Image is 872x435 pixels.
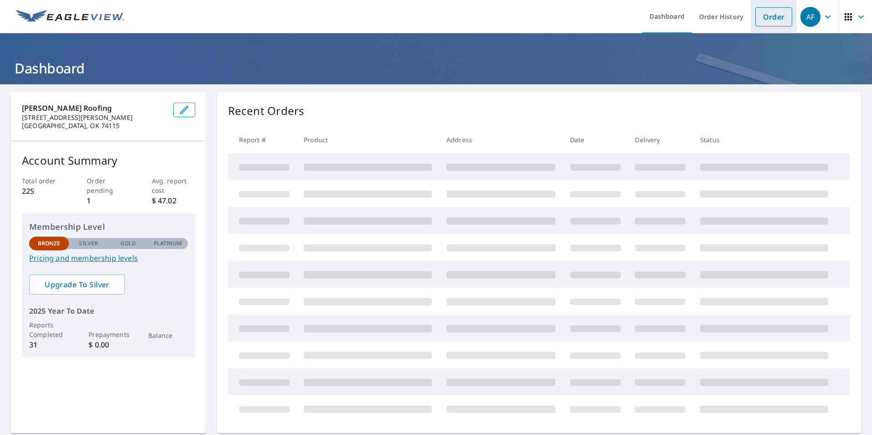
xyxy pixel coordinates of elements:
p: Reports Completed [29,320,69,339]
th: Report # [228,126,297,153]
p: 1 [87,195,130,206]
p: $ 47.02 [152,195,195,206]
div: AF [800,7,820,27]
p: 225 [22,186,65,197]
p: Bronze [38,239,61,248]
p: Gold [120,239,136,248]
p: [GEOGRAPHIC_DATA], OK 74115 [22,122,166,130]
a: Order [755,7,792,26]
span: Upgrade To Silver [36,280,118,290]
p: Silver [79,239,98,248]
p: Membership Level [29,221,188,233]
th: Product [296,126,439,153]
p: Balance [148,331,188,340]
th: Address [439,126,563,153]
p: $ 0.00 [88,339,128,350]
th: Date [563,126,628,153]
p: [PERSON_NAME] Roofing [22,103,166,114]
p: Order pending [87,176,130,195]
p: Platinum [154,239,182,248]
p: 2025 Year To Date [29,306,188,316]
a: Upgrade To Silver [29,274,125,295]
p: Account Summary [22,152,195,169]
p: Recent Orders [228,103,305,119]
h1: Dashboard [11,59,861,78]
p: [STREET_ADDRESS][PERSON_NAME] [22,114,166,122]
p: 31 [29,339,69,350]
th: Delivery [628,126,693,153]
p: Prepayments [88,330,128,339]
p: Total order [22,176,65,186]
th: Status [693,126,836,153]
img: EV Logo [16,10,124,24]
a: Pricing and membership levels [29,253,188,264]
p: Avg. report cost [152,176,195,195]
